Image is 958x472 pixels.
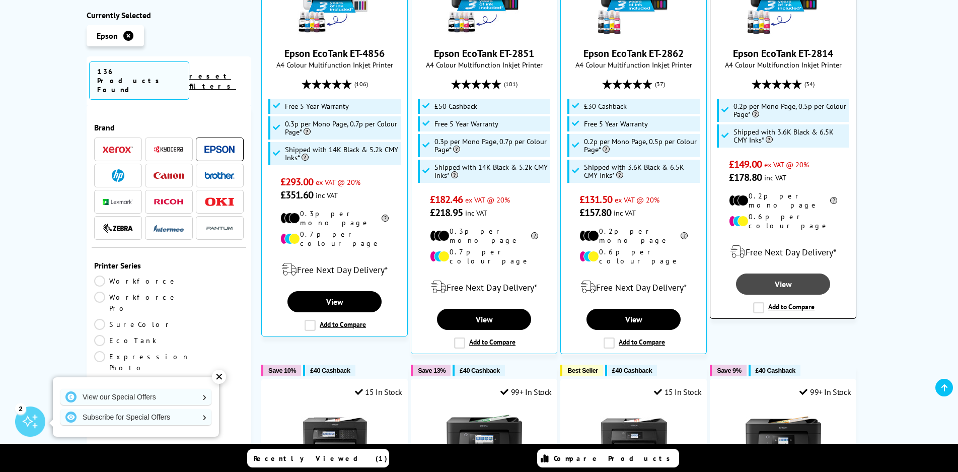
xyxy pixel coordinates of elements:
img: Xerox [103,146,133,153]
a: View [437,309,531,330]
span: £351.60 [280,188,313,201]
a: Brother [204,169,235,182]
div: 2 [15,403,26,414]
div: 15 In Stock [355,387,402,397]
a: Epson EcoTank ET-4856 [284,47,385,60]
li: 0.7p per colour page [280,230,389,248]
a: SureColor [94,319,173,330]
span: £40 Cashback [612,367,652,374]
span: £157.80 [579,206,611,219]
span: £40 Cashback [756,367,795,374]
div: Currently Selected [87,10,252,20]
div: modal_delivery [416,273,552,301]
span: 136 Products Found [89,61,190,100]
span: ex VAT @ 20% [316,177,360,187]
li: 0.3p per mono page [430,227,538,245]
label: Add to Compare [753,302,815,313]
span: Shipped with 14K Black & 5.2k CMY Inks* [434,163,548,179]
a: View [586,309,680,330]
div: 99+ In Stock [500,387,552,397]
a: Epson EcoTank ET-4856 [297,29,373,39]
button: Save 10% [261,365,301,376]
span: Save 10% [268,367,296,374]
img: HP [112,169,124,182]
a: Intermec [154,222,184,234]
a: Epson EcoTank ET-2862 [583,47,684,60]
span: Shipped with 14K Black & 5.2k CMY Inks* [285,146,399,162]
span: £218.95 [430,206,463,219]
label: Add to Compare [454,338,515,349]
span: A4 Colour Multifunction Inkjet Printer [566,60,701,70]
span: £293.00 [280,175,313,188]
a: Expression Photo [94,351,190,373]
a: Epson EcoTank ET-2851 [447,29,522,39]
a: Subscribe for Special Offers [60,409,211,425]
span: inc VAT [316,190,338,200]
a: Epson EcoTank ET-2814 [746,29,821,39]
div: modal_delivery [267,255,402,284]
a: Epson [204,143,235,156]
div: modal_delivery [715,238,851,266]
span: £40 Cashback [460,367,499,374]
img: Lexmark [103,199,133,205]
li: 0.7p per colour page [430,247,538,265]
span: ex VAT @ 20% [764,160,809,169]
span: Best Seller [567,367,598,374]
span: Save 13% [418,367,446,374]
button: Save 13% [411,365,451,376]
a: Kyocera [154,143,184,156]
img: OKI [204,197,235,206]
button: £40 Cashback [303,365,355,376]
li: 0.2p per mono page [579,227,688,245]
a: Recently Viewed (1) [247,449,389,467]
img: Pantum [204,222,235,234]
span: (37) [655,75,665,94]
img: Kyocera [154,146,184,153]
a: Ricoh [154,195,184,208]
a: Compare Products [537,449,679,467]
span: inc VAT [614,208,636,218]
span: £178.80 [729,171,762,184]
label: Add to Compare [305,320,366,331]
img: Zebra [103,223,133,233]
span: £50 Cashback [434,102,477,110]
span: 0.3p per Mono Page, 0.7p per Colour Page* [434,138,548,154]
span: Shipped with 3.6K Black & 6.5K CMY Inks* [733,128,847,144]
a: Epson EcoTank ET-2814 [733,47,833,60]
a: Workforce [94,276,178,287]
a: Canon [154,169,184,182]
a: View [736,274,830,295]
span: £149.00 [729,158,762,171]
a: View [287,291,381,312]
span: Compare Products [554,454,676,463]
img: Epson [204,146,235,153]
li: 0.3p per mono page [280,209,389,227]
span: A4 Colour Multifunction Inkjet Printer [416,60,552,70]
a: Lexmark [103,195,133,208]
a: View our Special Offers [60,389,211,405]
span: Recently Viewed (1) [254,454,388,463]
button: Save 9% [710,365,746,376]
span: Shipped with 3.6K Black & 6.5K CMY Inks* [584,163,698,179]
span: (101) [504,75,518,94]
span: Epson [97,31,118,41]
span: 0.2p per Mono Page, 0.5p per Colour Page* [584,138,698,154]
span: Free 5 Year Warranty [584,120,648,128]
span: A4 Colour Multifunction Inkjet Printer [267,60,402,70]
span: Free 5 Year Warranty [285,102,349,110]
img: Canon [154,172,184,179]
a: Zebra [103,222,133,234]
button: £40 Cashback [749,365,800,376]
button: £40 Cashback [605,365,657,376]
button: Best Seller [560,365,603,376]
a: Epson EcoTank ET-2851 [434,47,534,60]
span: ex VAT @ 20% [465,195,510,205]
a: EcoTank [94,335,169,346]
li: 0.6p per colour page [579,247,688,265]
div: modal_delivery [566,273,701,301]
span: £182.46 [430,193,463,206]
img: Intermec [154,225,184,232]
span: Brand [94,122,244,132]
button: £40 Cashback [453,365,504,376]
img: Ricoh [154,199,184,205]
